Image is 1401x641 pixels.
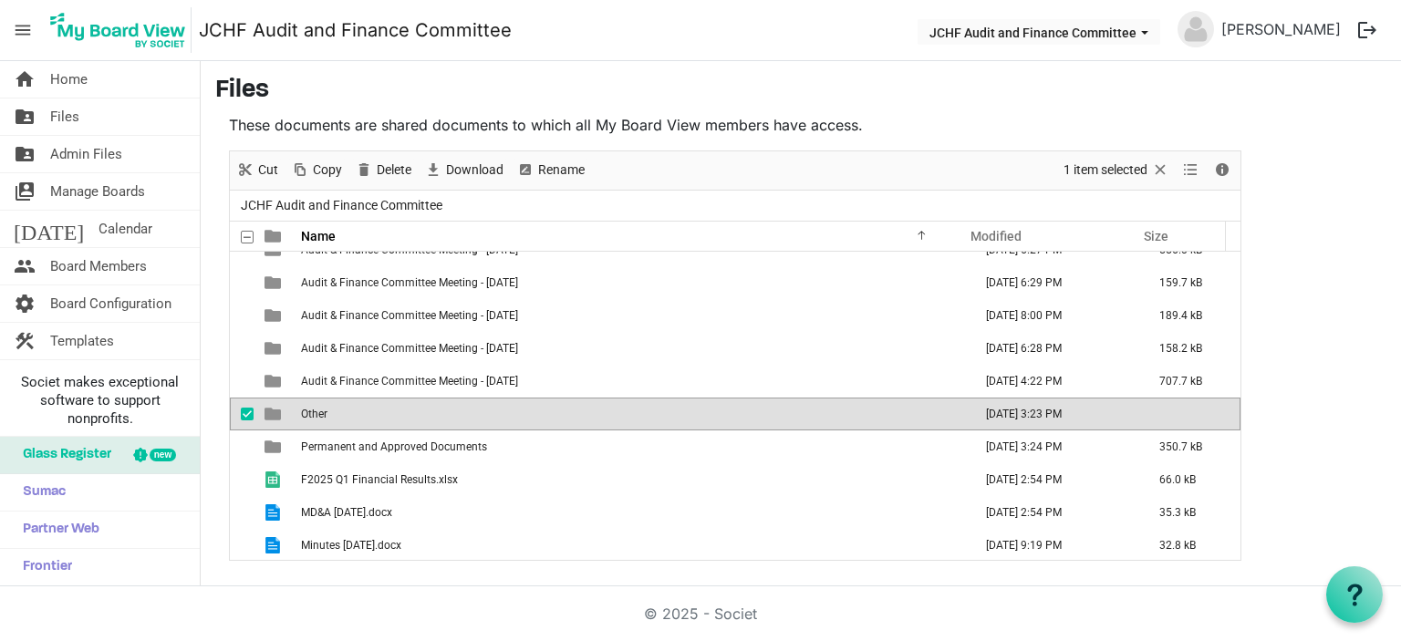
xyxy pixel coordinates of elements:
[254,496,296,529] td: is template cell column header type
[254,299,296,332] td: is template cell column header type
[1140,299,1240,332] td: 189.4 kB is template cell column header Size
[254,430,296,463] td: is template cell column header type
[233,159,282,181] button: Cut
[14,437,111,473] span: Glass Register
[967,529,1140,562] td: November 13, 2024 9:19 PM column header Modified
[296,398,967,430] td: Other is template cell column header Name
[254,398,296,430] td: is template cell column header type
[254,332,296,365] td: is template cell column header type
[230,463,254,496] td: checkbox
[288,159,346,181] button: Copy
[375,159,413,181] span: Delete
[1178,11,1214,47] img: no-profile-picture.svg
[199,12,512,48] a: JCHF Audit and Finance Committee
[1179,159,1201,181] button: View dropdownbutton
[444,159,505,181] span: Download
[536,159,586,181] span: Rename
[14,323,36,359] span: construction
[254,529,296,562] td: is template cell column header type
[45,7,199,53] a: My Board View Logo
[254,365,296,398] td: is template cell column header type
[296,463,967,496] td: F2025 Q1 Financial Results.xlsx is template cell column header Name
[296,299,967,332] td: Audit & Finance Committee Meeting - November 16, 2023 is template cell column header Name
[514,159,588,181] button: Rename
[14,136,36,172] span: folder_shared
[967,430,1140,463] td: May 18, 2023 3:24 PM column header Modified
[14,173,36,210] span: switch_account
[348,151,418,190] div: Delete
[230,365,254,398] td: checkbox
[1214,11,1348,47] a: [PERSON_NAME]
[1140,398,1240,430] td: is template cell column header Size
[301,276,518,289] span: Audit & Finance Committee Meeting - [DATE]
[14,285,36,322] span: settings
[1207,151,1238,190] div: Details
[1140,529,1240,562] td: 32.8 kB is template cell column header Size
[50,136,122,172] span: Admin Files
[230,430,254,463] td: checkbox
[418,151,510,190] div: Download
[301,309,518,322] span: Audit & Finance Committee Meeting - [DATE]
[230,332,254,365] td: checkbox
[230,151,285,190] div: Cut
[301,229,336,243] span: Name
[301,408,327,420] span: Other
[5,13,40,47] span: menu
[296,332,967,365] td: Audit & Finance Committee Meeting - November 18, 2024 is template cell column header Name
[8,373,192,428] span: Societ makes exceptional software to support nonprofits.
[50,323,114,359] span: Templates
[967,365,1140,398] td: September 03, 2023 4:22 PM column header Modified
[50,61,88,98] span: Home
[14,474,66,511] span: Sumac
[254,463,296,496] td: is template cell column header type
[285,151,348,190] div: Copy
[296,266,967,299] td: Audit & Finance Committee Meeting - May 17, 2023 is template cell column header Name
[1140,496,1240,529] td: 35.3 kB is template cell column header Size
[14,98,36,135] span: folder_shared
[970,229,1022,243] span: Modified
[311,159,344,181] span: Copy
[967,332,1140,365] td: January 16, 2025 6:28 PM column header Modified
[301,342,518,355] span: Audit & Finance Committee Meeting - [DATE]
[301,440,487,453] span: Permanent and Approved Documents
[50,98,79,135] span: Files
[237,194,446,217] span: JCHF Audit and Finance Committee
[254,266,296,299] td: is template cell column header type
[967,463,1140,496] td: August 14, 2024 2:54 PM column header Modified
[1140,463,1240,496] td: 66.0 kB is template cell column header Size
[296,365,967,398] td: Audit & Finance Committee Meeting - Sept 5, 2023 is template cell column header Name
[644,605,757,623] a: © 2025 - Societ
[1140,332,1240,365] td: 158.2 kB is template cell column header Size
[296,496,967,529] td: MD&A August 19, 2024.docx is template cell column header Name
[1348,11,1386,49] button: logout
[967,398,1140,430] td: May 18, 2023 3:23 PM column header Modified
[1140,430,1240,463] td: 350.7 kB is template cell column header Size
[967,266,1140,299] td: January 16, 2025 6:29 PM column header Modified
[421,159,507,181] button: Download
[1176,151,1207,190] div: View
[1057,151,1176,190] div: Clear selection
[1144,229,1168,243] span: Size
[14,248,36,284] span: people
[301,375,518,388] span: Audit & Finance Committee Meeting - [DATE]
[967,299,1140,332] td: November 09, 2023 8:00 PM column header Modified
[296,529,967,562] td: Minutes August 19, 2024.docx is template cell column header Name
[1062,159,1149,181] span: 1 item selected
[1210,159,1235,181] button: Details
[1140,266,1240,299] td: 159.7 kB is template cell column header Size
[967,496,1140,529] td: August 14, 2024 2:54 PM column header Modified
[301,243,518,256] span: Audit & Finance Committee Meeting - [DATE]
[230,299,254,332] td: checkbox
[352,159,415,181] button: Delete
[50,173,145,210] span: Manage Boards
[14,512,99,548] span: Partner Web
[301,473,458,486] span: F2025 Q1 Financial Results.xlsx
[215,76,1386,107] h3: Files
[50,248,147,284] span: Board Members
[14,211,84,247] span: [DATE]
[14,549,72,585] span: Frontier
[301,506,392,519] span: MD&A [DATE].docx
[1061,159,1173,181] button: Selection
[301,539,401,552] span: Minutes [DATE].docx
[1140,365,1240,398] td: 707.7 kB is template cell column header Size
